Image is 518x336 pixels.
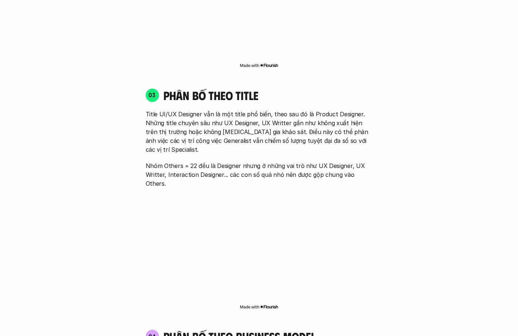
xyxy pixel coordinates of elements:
[149,92,156,98] p: 03
[163,88,373,102] h4: phân bố theo title
[146,161,373,188] p: Nhóm Others = 22 đều là Designer nhưng ở những vai trò như UX Designer, UX Writter, Interaction D...
[240,304,278,310] img: Made with Flourish
[240,62,278,68] img: Made with Flourish
[146,110,373,154] p: Title UI/UX Designer vẫn là một title phổ biến, theo sau đó là Product Designer. Những title chuy...
[139,192,379,302] iframe: Interactive or visual content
